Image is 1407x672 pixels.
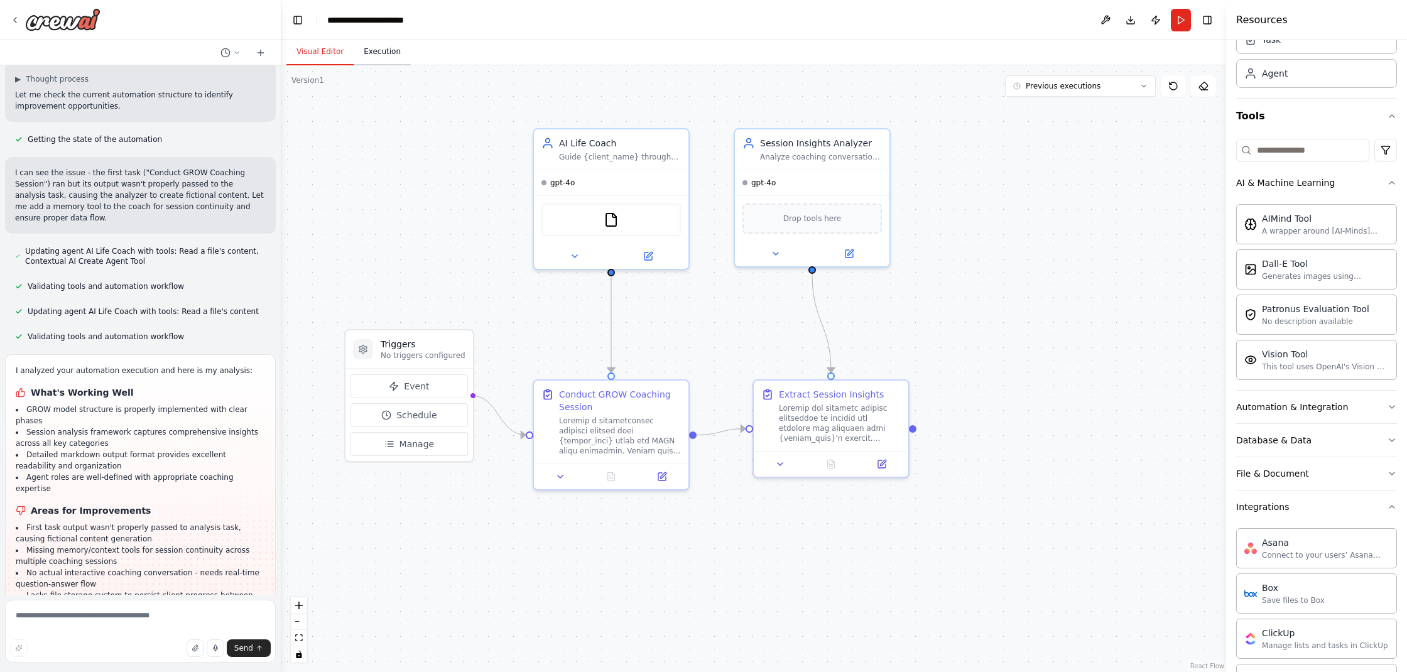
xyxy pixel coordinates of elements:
[860,457,903,472] button: Open in side panel
[350,403,468,427] button: Schedule
[1198,11,1216,29] button: Hide right sidebar
[26,74,89,84] span: Thought process
[28,332,184,342] span: Validating tools and automation workflow
[291,597,307,663] div: React Flow controls
[234,643,253,653] span: Send
[1262,641,1388,651] div: Manage lists and tasks in ClickUp
[28,306,259,317] span: Updating agent AI Life Coach with tools: Read a file's content
[1262,317,1369,327] div: No description available
[805,457,858,472] button: No output available
[187,639,204,657] button: Upload files
[381,338,465,350] h3: Triggers
[1236,199,1397,390] div: AI & Machine Learning
[760,137,882,149] div: Session Insights Analyzer
[559,388,681,413] div: Conduct GROW Coaching Session
[344,329,474,462] div: TriggersNo triggers configuredEventScheduleManage
[1236,166,1397,199] button: AI & Machine Learning
[25,246,266,266] span: Updating agent AI Life Coach with tools: Read a file's content, Contextual AI Create Agent Tool
[783,212,842,225] span: Drop tools here
[354,39,411,65] button: Execution
[1236,401,1349,413] div: Automation & Integration
[16,426,265,449] li: Session analysis framework captures comprehensive insights across all key categories
[28,281,184,291] span: Validating tools and automation workflow
[1244,263,1257,276] img: Dalletool
[1262,212,1389,225] div: AIMind Tool
[289,11,307,29] button: Hide left sidebar
[16,365,265,376] p: I analyzed your automation execution and here is my analysis:
[215,45,246,60] button: Switch to previous chat
[1026,81,1100,91] span: Previous executions
[404,380,429,393] span: Event
[1244,218,1257,230] img: Aimindtool
[472,389,526,442] g: Edge from triggers to 436a4a1b-130c-48bb-838d-6f9b3a03cd91
[251,45,271,60] button: Start a new chat
[207,639,224,657] button: Click to speak your automation idea
[1236,176,1335,189] div: AI & Machine Learning
[1262,257,1389,270] div: Dall-E Tool
[291,614,307,630] button: zoom out
[25,8,100,31] img: Logo
[286,39,354,65] button: Visual Editor
[779,403,901,443] div: Loremip dol sitametc adipisc elitseddoe te incidid utl etdolore mag aliquaen admi {veniam_quis}'n...
[1236,501,1289,513] div: Integrations
[1262,303,1369,315] div: Patronus Evaluation Tool
[1236,457,1397,490] button: File & Document
[16,386,265,399] h1: What's Working Well
[1236,13,1288,28] h4: Resources
[533,128,690,270] div: AI Life CoachGuide {client_name} through transformative coaching sessions using the GROW model (G...
[28,134,162,144] span: Getting the state of the automation
[1190,663,1224,669] a: React Flow attribution
[16,404,265,426] li: GROW model structure is properly implemented with clear phases
[1262,226,1389,236] div: A wrapper around [AI-Minds]([URL][DOMAIN_NAME]). Useful for when you need answers to questions fr...
[10,639,28,657] button: Improve this prompt
[559,137,681,149] div: AI Life Coach
[1244,542,1257,555] img: Asana
[15,74,21,84] span: ▶
[381,350,465,360] p: No triggers configured
[16,504,265,517] h1: Areas for Improvements
[1262,271,1389,281] div: Generates images using OpenAI's Dall-E model.
[350,374,468,398] button: Event
[291,75,324,85] div: Version 1
[15,89,266,112] p: Let me check the current automation structure to identify improvement opportunities.
[1236,490,1397,523] button: Integrations
[291,630,307,646] button: fit view
[1236,99,1397,134] button: Tools
[550,178,575,188] span: gpt-4o
[1262,582,1325,594] div: Box
[227,639,271,657] button: Send
[396,409,437,421] span: Schedule
[533,379,690,490] div: Conduct GROW Coaching SessionLoremip d sitametconsec adipisci elitsed doei {tempor_inci} utlab et...
[16,545,265,567] li: Missing memory/context tools for session continuity across multiple coaching sessions
[15,74,89,84] button: ▶Thought process
[15,167,266,224] p: I can see the issue - the first task ("Conduct GROW Coaching Session") ran but its output wasn't ...
[16,472,265,494] li: Agent roles are well-defined with appropriate coaching expertise
[399,438,435,450] span: Manage
[1262,67,1288,80] div: Agent
[779,388,884,401] div: Extract Session Insights
[697,423,746,442] g: Edge from 436a4a1b-130c-48bb-838d-6f9b3a03cd91 to 2faf9c95-a6d9-4f81-9b99-d4a1224c8859
[734,128,891,268] div: Session Insights AnalyzerAnalyze coaching conversations to extract and categorize key insights in...
[559,152,681,162] div: Guide {client_name} through transformative coaching sessions using the GROW model (Goal, Reality,...
[1262,627,1388,639] div: ClickUp
[350,432,468,456] button: Manage
[1262,595,1325,605] div: Save files to Box
[612,249,683,264] button: Open in side panel
[604,212,619,227] img: FileReadTool
[1236,424,1397,457] button: Database & Data
[1262,348,1389,360] div: Vision Tool
[16,522,265,545] li: First task output wasn't properly passed to analysis task, causing fictional content generation
[16,449,265,472] li: Detailed markdown output format provides excellent readability and organization
[16,590,265,612] li: Lacks file storage system to persist client progress between sessions
[1244,308,1257,321] img: Patronusevaltool
[806,274,837,372] g: Edge from 6e008c57-e2a2-480d-be11-0fda74e394e3 to 2faf9c95-a6d9-4f81-9b99-d4a1224c8859
[605,276,617,372] g: Edge from 89de7731-48ae-4f8f-996c-980fc712061e to 436a4a1b-130c-48bb-838d-6f9b3a03cd91
[1236,467,1309,480] div: File & Document
[1236,434,1312,447] div: Database & Data
[1262,362,1389,372] div: This tool uses OpenAI's Vision API to describe the contents of an image.
[760,152,882,162] div: Analyze coaching conversations to extract and categorize key insights including goals, challenges...
[1244,354,1257,366] img: Visiontool
[291,646,307,663] button: toggle interactivity
[752,379,910,478] div: Extract Session InsightsLoremip dol sitametc adipisc elitseddoe te incidid utl etdolore mag aliqu...
[1005,75,1156,97] button: Previous executions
